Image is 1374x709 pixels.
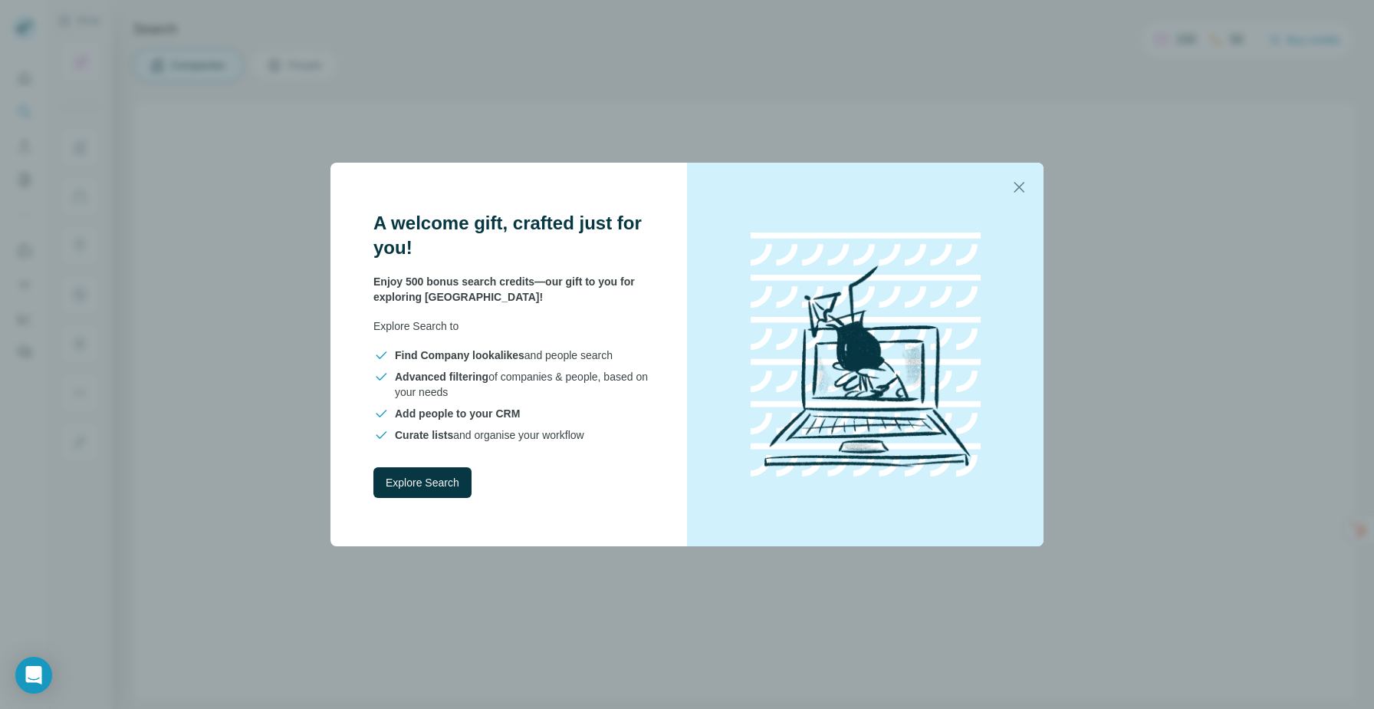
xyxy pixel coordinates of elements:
[395,371,488,383] span: Advanced filtering
[386,475,459,490] span: Explore Search
[15,657,52,694] div: Open Intercom Messenger
[395,369,650,400] span: of companies & people, based on your needs
[395,407,520,420] span: Add people to your CRM
[728,216,1004,493] img: laptop
[373,211,650,260] h3: A welcome gift, crafted just for you!
[395,429,453,441] span: Curate lists
[373,467,472,498] button: Explore Search
[373,274,650,305] p: Enjoy 500 bonus search credits—our gift to you for exploring [GEOGRAPHIC_DATA]!
[395,427,584,443] span: and organise your workflow
[395,348,613,363] span: and people search
[395,349,524,361] span: Find Company lookalikes
[373,318,650,334] p: Explore Search to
